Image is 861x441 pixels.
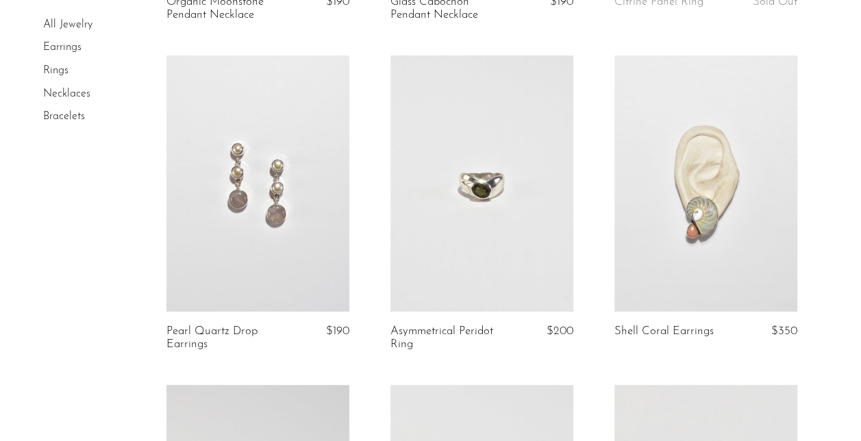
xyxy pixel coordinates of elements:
span: $190 [326,325,349,337]
a: Necklaces [43,88,90,99]
a: Shell Coral Earrings [614,325,714,338]
span: $350 [771,325,797,337]
span: $200 [547,325,573,337]
a: All Jewelry [43,19,92,30]
a: Pearl Quartz Drop Earrings [166,325,286,351]
a: Asymmetrical Peridot Ring [390,325,510,351]
a: Rings [43,65,68,76]
a: Bracelets [43,111,85,122]
a: Earrings [43,42,82,53]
